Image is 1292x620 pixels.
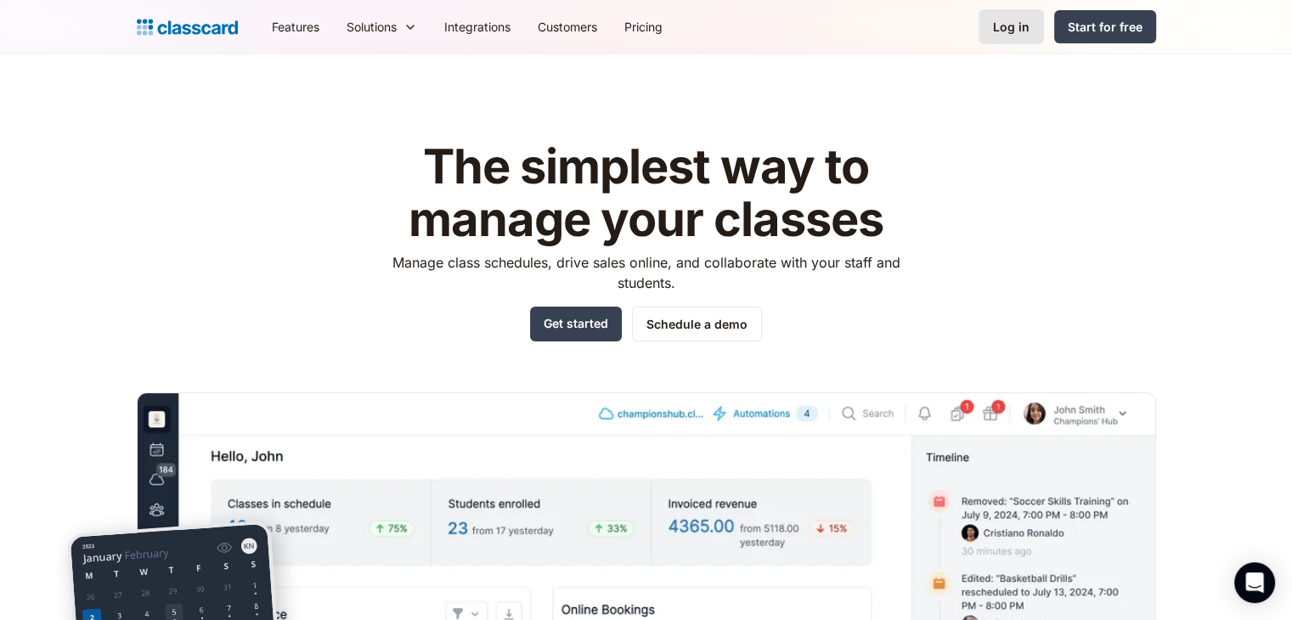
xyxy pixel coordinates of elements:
a: Integrations [431,8,524,46]
div: Solutions [347,18,397,36]
a: Log in [979,9,1044,44]
a: Customers [524,8,611,46]
div: Solutions [333,8,431,46]
a: Features [258,8,333,46]
a: home [137,15,238,39]
a: Start for free [1054,10,1156,43]
h1: The simplest way to manage your classes [376,141,916,245]
div: Log in [993,18,1030,36]
a: Get started [530,307,622,341]
p: Manage class schedules, drive sales online, and collaborate with your staff and students. [376,252,916,293]
a: Schedule a demo [632,307,762,341]
div: Start for free [1068,18,1142,36]
a: Pricing [611,8,676,46]
div: Open Intercom Messenger [1234,562,1275,603]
